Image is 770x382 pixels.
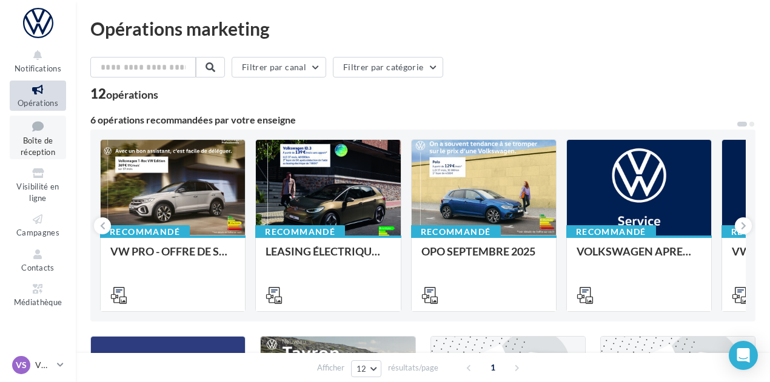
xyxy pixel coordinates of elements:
[10,280,66,309] a: Médiathèque
[10,354,66,377] a: VS VW St-Fons
[577,245,701,269] div: VOLKSWAGEN APRES-VENTE
[10,116,66,160] a: Boîte de réception
[10,315,66,344] a: Calendrier
[90,19,755,38] div: Opérations marketing
[106,89,158,100] div: opérations
[357,364,367,374] span: 12
[232,57,326,77] button: Filtrer par canal
[16,359,27,371] span: VS
[15,64,61,73] span: Notifications
[16,228,59,237] span: Campagnes
[483,358,503,377] span: 1
[18,98,58,108] span: Opérations
[21,136,55,157] span: Boîte de réception
[566,225,656,239] div: Recommandé
[10,164,66,205] a: Visibilité en ligne
[10,245,66,275] a: Contacts
[411,225,501,239] div: Recommandé
[729,341,758,370] div: Open Intercom Messenger
[255,225,345,239] div: Recommandé
[90,87,158,100] div: 12
[10,46,66,76] button: Notifications
[351,360,382,377] button: 12
[388,362,438,374] span: résultats/page
[16,182,59,203] span: Visibilité en ligne
[21,263,55,272] span: Contacts
[333,57,443,77] button: Filtrer par catégorie
[317,362,344,374] span: Afficher
[35,359,52,371] p: VW St-Fons
[14,297,62,307] span: Médiathèque
[100,225,190,239] div: Recommandé
[10,81,66,110] a: Opérations
[90,115,736,125] div: 6 opérations recommandées par votre enseigne
[266,245,390,269] div: LEASING ÉLECTRIQUE 2025
[110,245,235,269] div: VW PRO - OFFRE DE SEPTEMBRE 25
[10,210,66,240] a: Campagnes
[421,245,546,269] div: OPO SEPTEMBRE 2025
